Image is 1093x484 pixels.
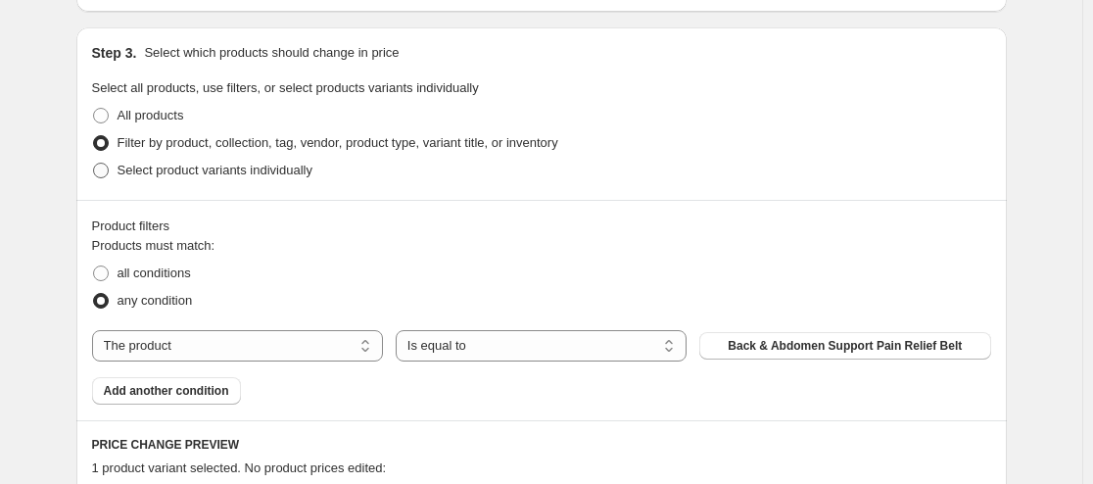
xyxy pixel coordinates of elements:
[144,43,399,63] p: Select which products should change in price
[118,108,184,122] span: All products
[92,437,991,453] h6: PRICE CHANGE PREVIEW
[699,332,990,360] button: Back & Abdomen Support Pain Relief Belt
[728,338,962,354] span: Back & Abdomen Support Pain Relief Belt
[92,217,991,236] div: Product filters
[118,163,312,177] span: Select product variants individually
[118,293,193,308] span: any condition
[92,238,215,253] span: Products must match:
[92,80,479,95] span: Select all products, use filters, or select products variants individually
[92,43,137,63] h2: Step 3.
[92,377,241,405] button: Add another condition
[92,460,387,475] span: 1 product variant selected. No product prices edited:
[118,135,558,150] span: Filter by product, collection, tag, vendor, product type, variant title, or inventory
[104,383,229,399] span: Add another condition
[118,266,191,280] span: all conditions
